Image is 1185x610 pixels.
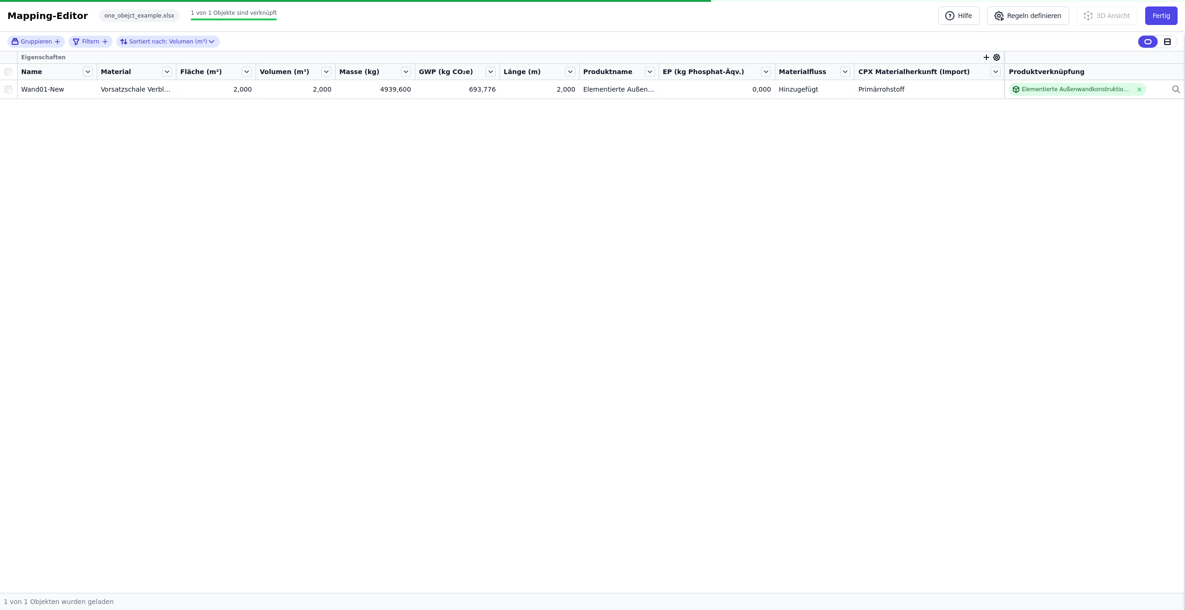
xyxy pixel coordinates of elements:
button: Regeln definieren [987,6,1069,25]
span: Materialfluss [779,67,827,76]
div: Primärrohstoff [858,85,1000,94]
div: Volumen (m³) [120,36,207,47]
span: 1 von 1 Objekte sind verknüpft [191,10,277,16]
span: EP (kg Phosphat-Äqv.) [663,67,744,76]
div: 4939,600 [339,85,411,94]
div: Mapping-Editor [7,9,88,22]
button: Fertig [1145,6,1178,25]
span: Gruppieren [21,38,52,45]
button: 3D Ansicht [1077,6,1138,25]
div: Wand01-New [21,85,93,94]
button: filter_by [72,36,108,47]
span: Eigenschaften [21,54,66,61]
span: Filtern [82,38,99,45]
span: Länge (m) [504,67,541,76]
div: Hinzugefügt [779,85,851,94]
div: Elementierte Außenwandkonstruktion - Stahlbeton - C20/25 - 2% [1022,86,1132,93]
button: Gruppieren [11,37,61,45]
span: Name [21,67,42,76]
span: Fläche (m²) [180,67,222,76]
div: 2,000 [504,85,575,94]
div: Elementierte Außenwandkonstruktion - Stahlbeton - C20/25 - 2% [583,85,655,94]
span: Sortiert nach: [130,38,168,45]
div: 0,000 [663,85,771,94]
span: Produktname [583,67,632,76]
div: 2,000 [260,85,331,94]
span: GWP (kg CO₂e) [419,67,473,76]
div: 2,000 [180,85,252,94]
span: Volumen (m³) [260,67,309,76]
span: Material [101,67,131,76]
div: Vorsatzschale Verblendmauerwerk [101,85,173,94]
button: Hilfe [938,6,980,25]
span: CPX Materialherkunft (Import) [858,67,970,76]
div: Produktverknüpfung [1009,67,1181,76]
div: 693,776 [419,85,496,94]
div: one_obejct_example.xlsx [99,9,180,22]
span: Masse (kg) [339,67,380,76]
